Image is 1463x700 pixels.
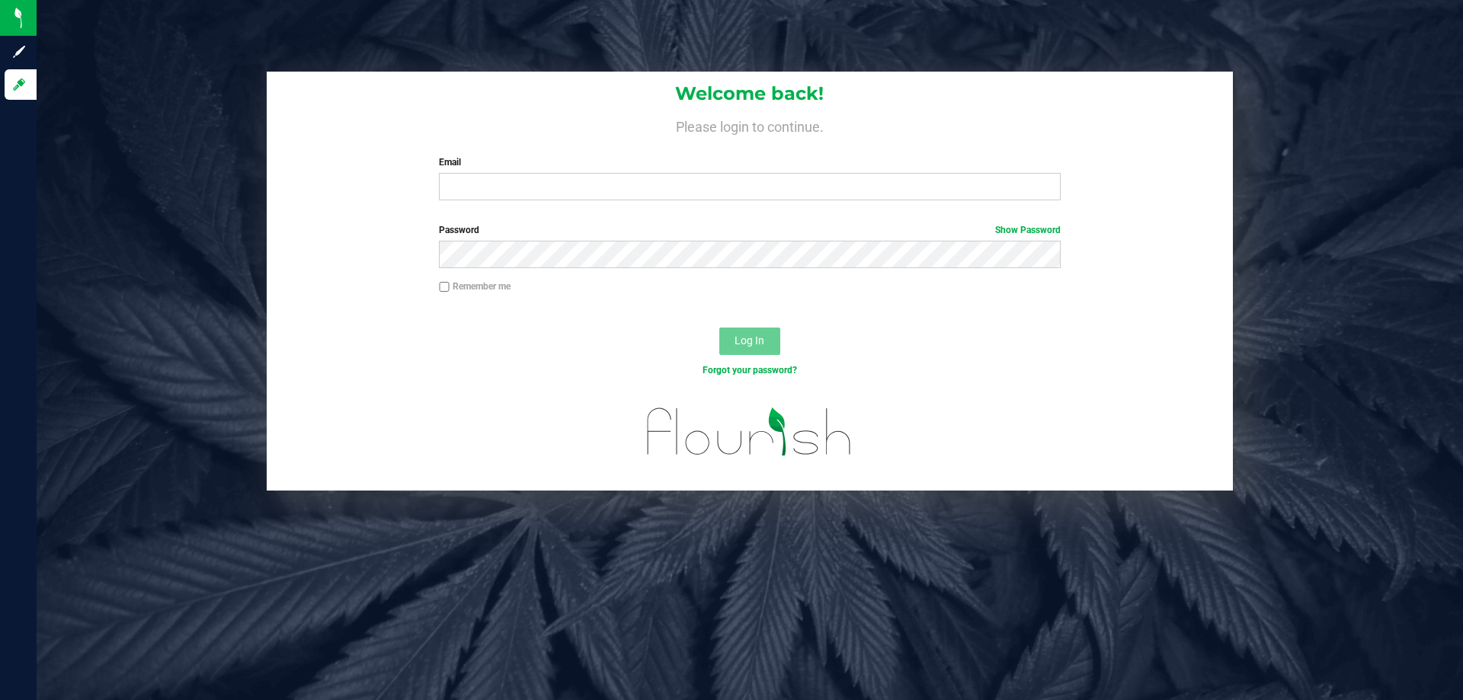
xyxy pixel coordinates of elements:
[439,155,1060,169] label: Email
[719,328,780,355] button: Log In
[439,282,450,292] input: Remember me
[11,44,27,59] inline-svg: Sign up
[11,77,27,92] inline-svg: Log in
[439,225,479,235] span: Password
[267,116,1233,134] h4: Please login to continue.
[703,365,797,376] a: Forgot your password?
[629,393,870,471] img: flourish_logo.svg
[995,225,1061,235] a: Show Password
[267,84,1233,104] h1: Welcome back!
[735,334,764,347] span: Log In
[439,280,511,293] label: Remember me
